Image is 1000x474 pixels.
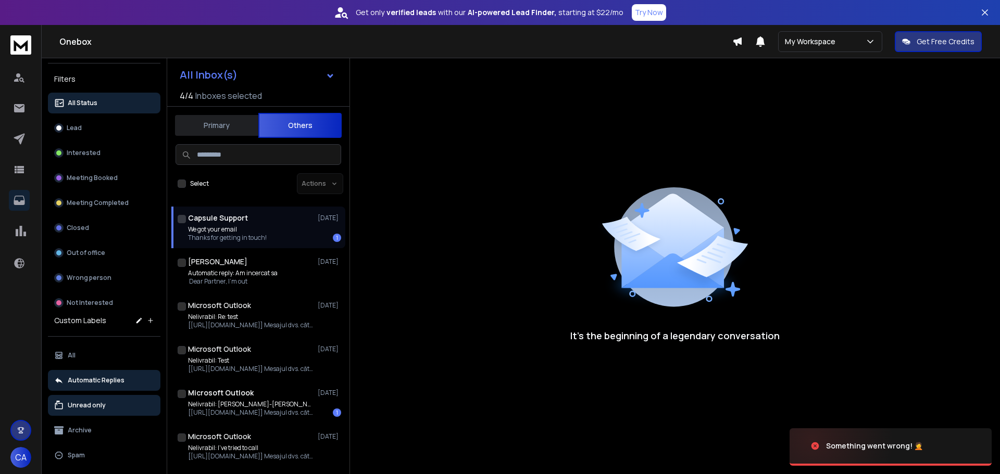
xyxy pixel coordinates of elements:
[67,249,105,257] p: Out of office
[188,452,313,460] p: [[URL][DOMAIN_NAME]] Mesajul dvs. către [PERSON_NAME][EMAIL_ADDRESS][DOMAIN_NAME] nu
[188,213,248,223] h1: Capsule Support
[48,420,160,441] button: Archive
[790,418,894,474] img: image
[826,441,923,451] div: Something went wrong! 🤦
[67,224,89,232] p: Closed
[180,70,238,80] h1: All Inbox(s)
[188,234,267,242] p: Thanks for getting in touch!
[333,234,341,242] div: 1
[188,344,251,354] h1: Microsoft Outlook
[68,376,124,385] p: Automatic Replies
[48,292,160,313] button: Not Interested
[68,451,85,459] p: Spam
[468,7,556,18] strong: AI-powered Lead Finder,
[48,168,160,188] button: Meeting Booked
[188,365,313,373] p: [[URL][DOMAIN_NAME]] Mesajul dvs. către [PERSON_NAME][EMAIL_ADDRESS][DOMAIN_NAME] nu
[10,447,31,468] button: CA
[895,31,982,52] button: Get Free Credits
[67,124,82,132] p: Lead
[188,356,313,365] p: Nelivrabil: Test
[632,4,666,21] button: Try Now
[68,99,97,107] p: All Status
[67,274,111,282] p: Wrong person
[48,267,160,288] button: Wrong person
[68,401,106,409] p: Unread only
[54,315,106,326] h3: Custom Labels
[59,35,732,48] h1: Onebox
[356,7,623,18] p: Get only with our starting at $22/mo
[190,180,209,188] label: Select
[785,36,840,47] p: My Workspace
[917,36,974,47] p: Get Free Credits
[195,89,262,102] h3: Inboxes selected
[635,7,663,18] p: Try Now
[188,225,267,234] p: We got your email
[188,388,254,398] h1: Microsoft Outlook
[48,72,160,86] h3: Filters
[48,118,160,138] button: Lead
[171,65,343,85] button: All Inbox(s)
[188,257,247,267] h1: [PERSON_NAME]
[188,400,313,408] p: Nelivrabil: [PERSON_NAME]-[PERSON_NAME] shared the
[68,351,76,360] p: All
[188,444,313,452] p: Nelivrabil: I've tried to call
[386,7,436,18] strong: verified leads
[48,93,160,113] button: All Status
[48,395,160,416] button: Unread only
[188,277,278,286] p: Dear Partner, I'm out
[48,193,160,213] button: Meeting Completed
[318,432,341,441] p: [DATE]
[318,389,341,397] p: [DATE]
[318,258,341,266] p: [DATE]
[68,426,92,434] p: Archive
[188,269,278,277] p: Automatic reply: Am incercat sa
[67,149,101,157] p: Interested
[333,408,341,417] div: 1
[188,408,313,417] p: [[URL][DOMAIN_NAME]] Mesajul dvs. către [PERSON_NAME][EMAIL_ADDRESS][DOMAIN_NAME] nu
[48,242,160,263] button: Out of office
[258,113,342,138] button: Others
[48,445,160,466] button: Spam
[175,114,258,137] button: Primary
[48,217,160,238] button: Closed
[318,345,341,353] p: [DATE]
[570,328,780,343] p: It’s the beginning of a legendary conversation
[67,199,129,207] p: Meeting Completed
[188,300,251,311] h1: Microsoft Outlook
[188,313,313,321] p: Nelivrabil: Re: test
[48,345,160,366] button: All
[48,370,160,391] button: Automatic Replies
[10,35,31,55] img: logo
[67,174,118,182] p: Meeting Booked
[180,89,193,102] span: 4 / 4
[48,143,160,163] button: Interested
[188,431,251,442] h1: Microsoft Outlook
[318,301,341,310] p: [DATE]
[188,321,313,329] p: [[URL][DOMAIN_NAME]] Mesajul dvs. către [PERSON_NAME][EMAIL_ADDRESS][DOMAIN_NAME] nu
[67,299,113,307] p: Not Interested
[318,214,341,222] p: [DATE]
